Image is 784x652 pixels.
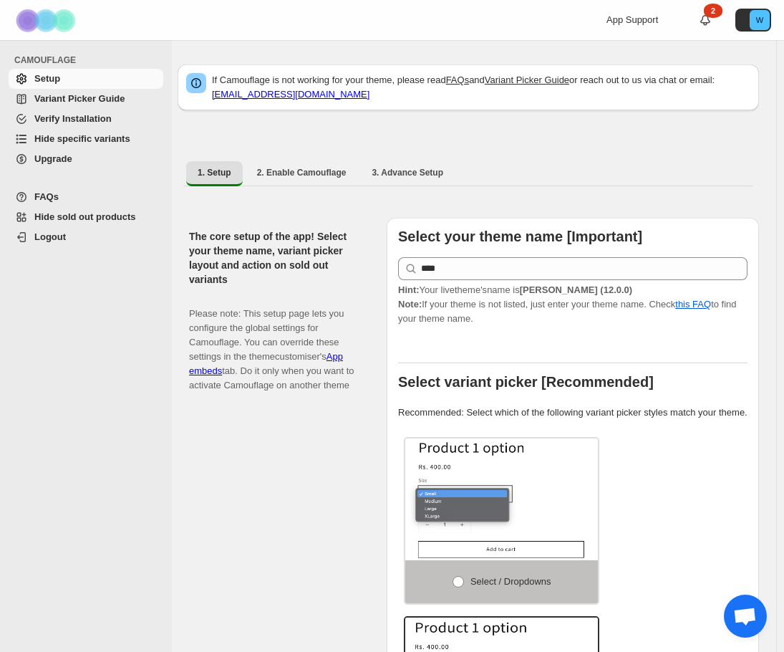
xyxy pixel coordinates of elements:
[398,283,747,326] p: If your theme is not listed, just enter your theme name. Check to find your theme name.
[756,16,764,24] text: W
[724,595,767,638] div: Open chat
[34,211,136,222] span: Hide sold out products
[520,284,633,295] strong: [PERSON_NAME] (12.0.0)
[750,10,770,30] span: Avatar with initials W
[198,167,231,178] span: 1. Setup
[398,406,747,420] p: Recommended: Select which of the following variant picker styles match your theme.
[9,149,163,169] a: Upgrade
[704,4,722,18] div: 2
[606,14,658,25] span: App Support
[34,191,59,202] span: FAQs
[11,1,83,40] img: Camouflage
[675,299,711,310] a: this FAQ
[34,153,72,164] span: Upgrade
[34,73,60,84] span: Setup
[398,284,632,295] span: Your live theme's name is
[212,89,369,100] a: [EMAIL_ADDRESS][DOMAIN_NAME]
[34,231,66,242] span: Logout
[398,299,422,310] strong: Note:
[257,167,347,178] span: 2. Enable Camouflage
[189,292,364,393] p: Please note: This setup page lets you configure the global settings for Camouflage. You can overr...
[9,227,163,247] a: Logout
[9,207,163,227] a: Hide sold out products
[735,9,771,32] button: Avatar with initials W
[9,109,163,129] a: Verify Installation
[398,374,654,390] b: Select variant picker [Recommended]
[9,69,163,89] a: Setup
[446,75,470,85] a: FAQs
[372,167,443,178] span: 3. Advance Setup
[9,129,163,149] a: Hide specific variants
[34,113,112,124] span: Verify Installation
[405,438,598,560] img: Select / Dropdowns
[14,54,165,66] span: CAMOUFLAGE
[34,133,130,144] span: Hide specific variants
[34,93,125,104] span: Variant Picker Guide
[189,229,364,287] h2: The core setup of the app! Select your theme name, variant picker layout and action on sold out v...
[398,229,642,244] b: Select your theme name [Important]
[212,73,750,102] p: If Camouflage is not working for your theme, please read and or reach out to us via chat or email:
[9,89,163,109] a: Variant Picker Guide
[398,284,420,295] strong: Hint:
[698,13,712,27] a: 2
[485,75,569,85] a: Variant Picker Guide
[470,576,551,587] span: Select / Dropdowns
[9,187,163,207] a: FAQs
